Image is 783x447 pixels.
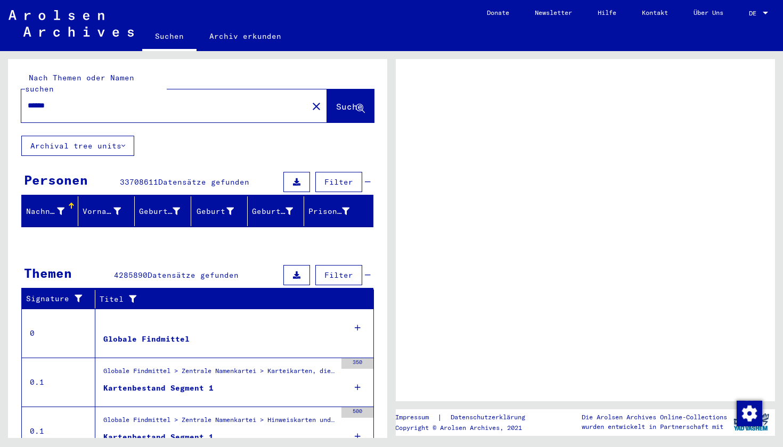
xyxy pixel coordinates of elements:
button: Clear [306,95,327,117]
span: Filter [324,270,353,280]
img: Zustimmung ändern [737,401,762,426]
div: Geburtsname [139,206,180,217]
div: Themen [24,263,72,283]
a: Datenschutzerklärung [442,412,538,423]
mat-header-cell: Prisoner # [304,196,373,226]
p: wurden entwickelt in Partnerschaft mit [582,422,727,432]
a: Suchen [142,23,197,51]
div: 350 [341,358,373,369]
div: Prisoner # [308,203,363,220]
div: Kartenbestand Segment 1 [103,383,214,394]
div: Geburt‏ [195,206,234,217]
div: Vorname [83,203,134,220]
span: Datensätze gefunden [148,270,239,280]
div: | [395,412,538,423]
div: Signature [26,293,87,304]
td: 0 [22,309,95,358]
mat-header-cell: Geburt‏ [191,196,248,226]
mat-label: Nach Themen oder Namen suchen [25,73,134,94]
mat-header-cell: Geburtsname [135,196,191,226]
span: Datensätze gefunden [158,177,249,187]
div: Globale Findmittel [103,334,190,345]
span: Filter [324,177,353,187]
td: 0.1 [22,358,95,407]
div: 500 [341,407,373,418]
span: 33708611 [120,177,158,187]
div: Geburtsname [139,203,193,220]
mat-icon: close [310,100,323,113]
div: Kartenbestand Segment 1 [103,432,214,443]
mat-header-cell: Nachname [22,196,78,226]
div: Prisoner # [308,206,349,217]
img: Arolsen_neg.svg [9,10,134,37]
a: Impressum [395,412,437,423]
div: Globale Findmittel > Zentrale Namenkartei > Karteikarten, die im Rahmen der sequentiellen Massend... [103,366,336,381]
button: Suche [327,89,374,122]
img: yv_logo.png [731,409,771,435]
mat-header-cell: Geburtsdatum [248,196,304,226]
div: Titel [100,291,363,308]
div: Geburtsdatum [252,203,306,220]
div: Vorname [83,206,121,217]
button: Filter [315,265,362,285]
div: Signature [26,291,97,308]
button: Filter [315,172,362,192]
p: Copyright © Arolsen Archives, 2021 [395,423,538,433]
button: Archival tree units [21,136,134,156]
mat-header-cell: Vorname [78,196,135,226]
p: Die Arolsen Archives Online-Collections [582,412,727,422]
div: Geburt‏ [195,203,247,220]
div: Nachname [26,206,64,217]
span: Suche [336,101,363,112]
div: Geburtsdatum [252,206,293,217]
div: Nachname [26,203,78,220]
span: 4285890 [114,270,148,280]
div: Titel [100,294,353,305]
div: Personen [24,170,88,189]
span: DE [749,10,761,17]
div: Globale Findmittel > Zentrale Namenkartei > Hinweiskarten und Originale, die in T/D-Fällen aufgef... [103,415,336,430]
a: Archiv erkunden [197,23,294,49]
